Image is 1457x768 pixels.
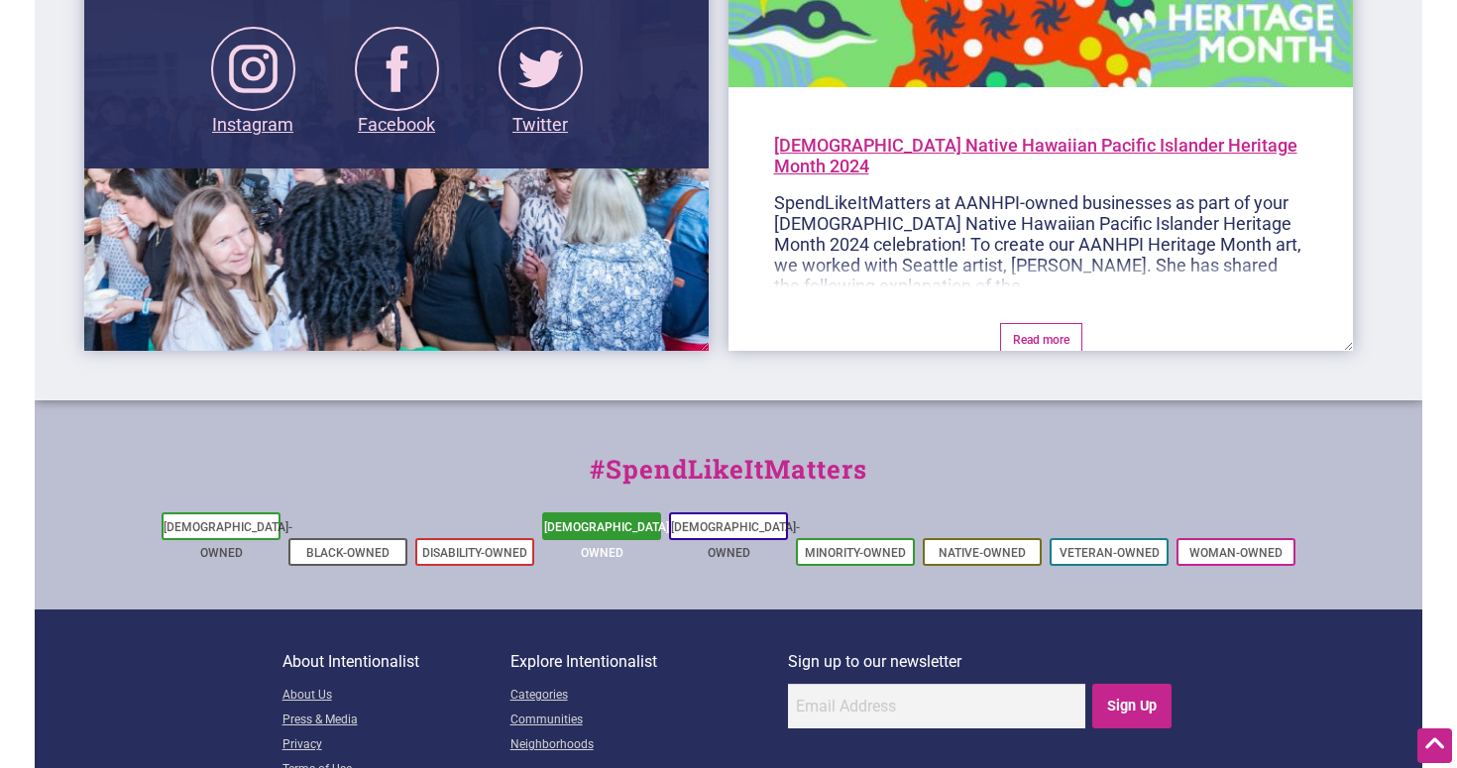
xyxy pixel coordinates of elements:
a: Disability-Owned [422,546,527,560]
div: SpendLikeItMatters at AANHPI-owned businesses as part of your [DEMOGRAPHIC_DATA] Native Hawaiian ... [774,192,1308,287]
a: Communities [510,709,788,733]
input: Email Address [788,684,1085,728]
a: Instagram [211,56,295,135]
a: Neighborhoods [510,733,788,758]
a: Minority-Owned [805,546,906,560]
img: FB_icon.svg [355,27,439,111]
a: Native-Owned [939,546,1026,560]
a: Woman-Owned [1189,546,1283,560]
div: Scroll Back to Top [1417,728,1452,763]
a: [DEMOGRAPHIC_DATA] Native Hawaiian Pacific Islander Heritage Month 2024 [774,135,1297,176]
a: Veteran-Owned [1060,546,1160,560]
a: Press & Media [282,709,510,733]
a: Twitter [499,56,583,135]
p: Sign up to our newsletter [788,649,1176,675]
a: Facebook [355,56,439,135]
a: [DEMOGRAPHIC_DATA]-Owned [164,520,292,560]
a: [DEMOGRAPHIC_DATA]-Owned [544,520,673,560]
a: [DEMOGRAPHIC_DATA]-Owned [671,520,800,560]
a: Categories [510,684,788,709]
a: About Us [282,684,510,709]
p: About Intentionalist [282,649,510,675]
a: Privacy [282,733,510,758]
img: IG_icon.svg [211,27,295,111]
div: #SpendLikeItMatters [35,450,1422,508]
a: Black-Owned [306,546,390,560]
a: Read more [1000,323,1082,357]
input: Sign Up [1092,684,1173,728]
img: TW_icon.svg [499,27,583,111]
p: Explore Intentionalist [510,649,788,675]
